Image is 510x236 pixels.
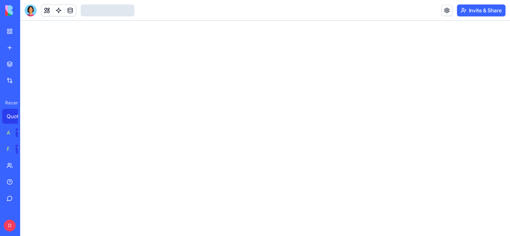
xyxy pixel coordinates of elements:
div: QuoteSnap Pro [7,113,28,120]
a: AI Logo GeneratorTRY [2,125,32,140]
div: Feedback Form [7,145,10,153]
span: D [4,220,16,232]
div: AI Logo Generator [7,129,10,136]
button: Invite & Share [457,4,506,16]
a: Feedback FormTRY [2,142,32,157]
span: Recent [2,100,18,106]
img: logo [5,5,52,16]
div: TRY [16,145,28,154]
div: TRY [16,128,28,137]
a: QuoteSnap Pro [2,109,32,124]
